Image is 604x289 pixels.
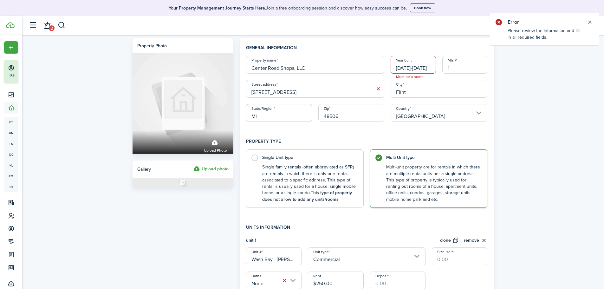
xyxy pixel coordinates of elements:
[137,166,151,173] span: Gallery
[386,164,481,203] control-radio-card-description: Multi-unit property are for rentals in which there are multiple rental units per a single address...
[246,224,488,237] h4: Units information
[8,73,16,78] p: 0%
[4,160,18,171] a: kl
[280,276,289,285] button: Clear
[169,5,407,11] p: Join a free onboarding session and discover how easy success can be.
[262,164,357,203] control-radio-card-description: Single family rentals (often abbreviated as SFR) are rentals in which there is only one rental as...
[4,128,18,138] a: un
[204,137,227,154] label: Upload photo
[246,247,302,265] input: Unit name
[4,149,18,160] a: oc
[490,27,599,45] notify-body: Please review the information and fill in all required fields.
[246,237,256,244] h4: unit 1
[49,25,55,31] span: 2
[133,178,233,187] img: Photo placeholder
[585,18,594,27] button: Close notify
[27,19,39,31] button: Open sidebar
[386,154,481,161] control-radio-card-title: Multi Unit type
[58,20,66,31] button: Search
[442,56,488,74] input: 1
[410,3,435,12] button: Book now
[137,43,167,49] div: Property photo
[169,5,266,11] b: Your Property Management Journey Starts Here.
[391,74,432,80] span: Must be a number.
[508,18,581,26] notify-title: Error
[4,60,57,83] button: 0%
[246,80,384,98] input: Start typing the address and then select from the dropdown
[6,22,15,28] img: TenantCloud
[246,44,488,56] h4: General information
[204,147,227,154] span: Upload photo
[4,138,18,149] a: ls
[262,154,357,161] control-radio-card-title: Single Unit type
[4,181,18,192] a: in
[246,138,488,149] h4: Property type
[4,117,18,128] a: pt
[4,171,18,181] a: eq
[432,247,487,265] input: 0.00
[440,237,459,244] button: clone
[464,237,487,244] button: remove
[262,189,352,202] b: This type of property does not allow to add any units/rooms
[41,17,53,34] a: Notifications
[4,41,18,54] button: Open menu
